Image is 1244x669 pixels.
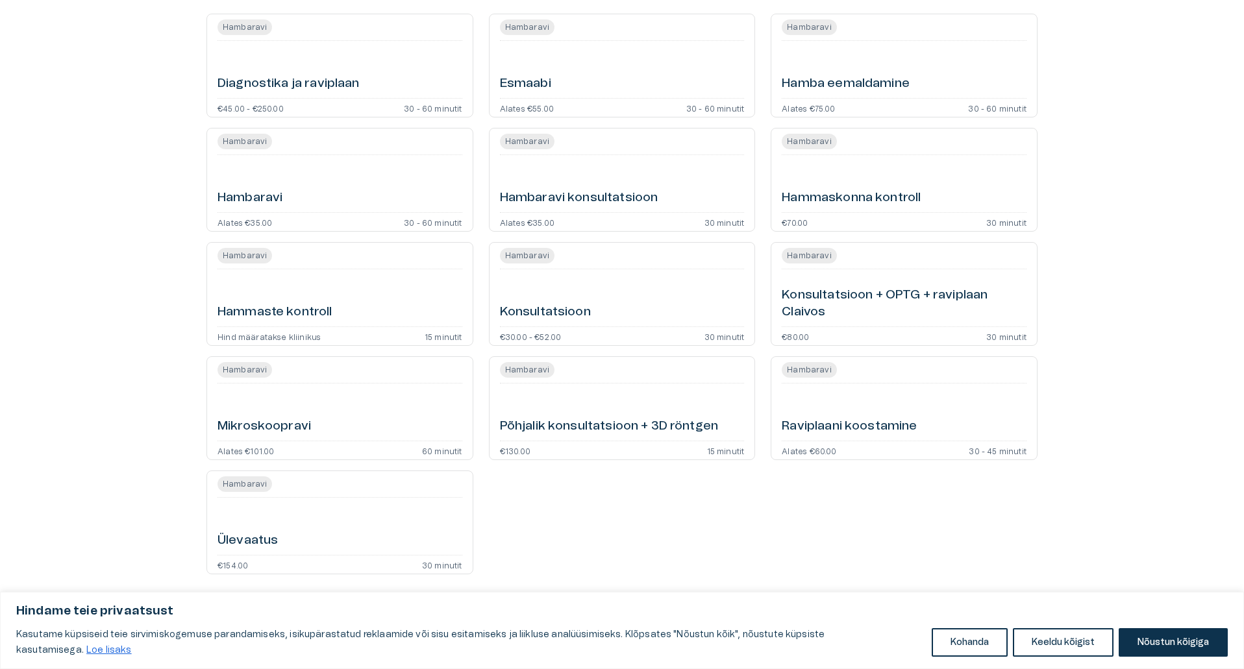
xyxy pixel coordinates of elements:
span: Hambaravi [500,364,554,376]
p: 30 - 60 minutit [404,218,462,226]
p: Alates €35.00 [218,218,272,226]
a: Open service booking details [489,242,756,346]
p: Hindame teie privaatsust [16,603,1228,619]
span: Hambaravi [782,250,836,262]
span: Hambaravi [782,364,836,376]
a: Open service booking details [771,14,1038,117]
h6: Mikroskoopravi [218,418,311,435]
a: Open service booking details [489,356,756,460]
p: 30 minutit [986,218,1026,226]
p: €80.00 [782,332,809,340]
span: Hambaravi [782,136,836,147]
a: Open service booking details [206,356,473,460]
a: Open service booking details [771,128,1038,232]
p: 30 - 60 minutit [968,104,1026,112]
p: Alates €35.00 [500,218,554,226]
p: €45.00 - €250.00 [218,104,284,112]
h6: Hambaravi konsultatsioon [500,189,658,207]
a: Open service booking details [489,14,756,117]
p: 30 minutit [422,561,462,568]
p: €154.00 [218,561,248,568]
span: Hambaravi [500,21,554,33]
span: Hambaravi [500,136,554,147]
button: Keeldu kõigist [1013,628,1113,657]
span: Hambaravi [782,21,836,33]
p: Alates €101.00 [218,446,274,454]
span: Hambaravi [218,364,272,376]
a: Open service booking details [771,356,1038,460]
h6: Konsultatsioon [500,304,591,321]
h6: Hammaste kontroll [218,304,332,321]
span: Hambaravi [218,250,272,262]
a: Open service booking details [206,242,473,346]
p: €70.00 [782,218,808,226]
h6: Põhjalik konsultatsioon + 3D röntgen [500,418,718,435]
h6: Hambaravi [218,189,282,207]
span: Help [66,10,86,21]
span: Hambaravi [218,136,272,147]
h6: Ülevaatus [218,532,278,550]
a: Open service booking details [489,128,756,232]
p: 30 minutit [704,218,745,226]
p: Alates €60.00 [782,446,836,454]
p: €30.00 - €52.00 [500,332,562,340]
p: 30 minutit [704,332,745,340]
p: 15 minutit [707,446,745,454]
p: Kasutame küpsiseid teie sirvimiskogemuse parandamiseks, isikupärastatud reklaamide või sisu esita... [16,627,922,658]
span: Hambaravi [500,250,554,262]
button: Kohanda [932,628,1008,657]
h6: Hammaskonna kontroll [782,189,921,207]
p: 30 - 60 minutit [686,104,745,112]
p: 30 - 45 minutit [969,446,1026,454]
h6: Esmaabi [500,75,551,93]
p: €130.00 [500,446,530,454]
p: 60 minutit [422,446,462,454]
p: Alates €55.00 [500,104,554,112]
p: 30 minutit [986,332,1026,340]
a: Open service booking details [206,14,473,117]
a: Open service booking details [771,242,1038,346]
h6: Diagnostika ja raviplaan [218,75,360,93]
h6: Raviplaani koostamine [782,418,917,435]
h6: Hamba eemaldamine [782,75,910,93]
a: Open service booking details [206,470,473,574]
a: Loe lisaks [86,645,132,655]
h6: Konsultatsioon + OPTG + raviplaan Claivos [782,287,1026,321]
p: 15 minutit [425,332,462,340]
span: Hambaravi [218,21,272,33]
p: Hind määratakse kliinikus [218,332,321,340]
p: 30 - 60 minutit [404,104,462,112]
button: Nõustun kõigiga [1119,628,1228,657]
p: Alates €75.00 [782,104,835,112]
span: Hambaravi [218,478,272,490]
a: Open service booking details [206,128,473,232]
